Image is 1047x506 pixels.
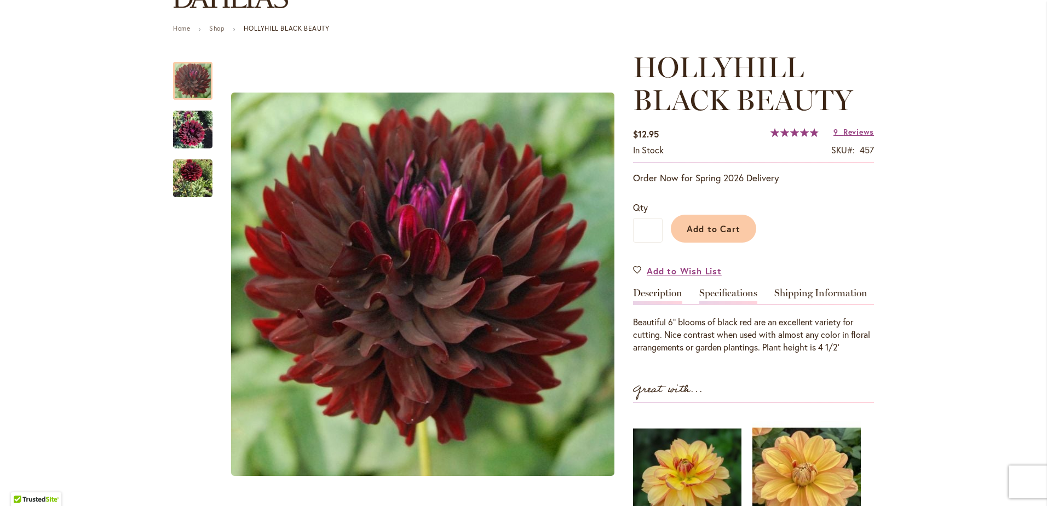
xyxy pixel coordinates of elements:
[633,264,722,277] a: Add to Wish List
[860,144,874,157] div: 457
[633,128,659,140] span: $12.95
[843,127,874,137] span: Reviews
[671,215,756,243] button: Add to Cart
[647,264,722,277] span: Add to Wish List
[231,93,614,476] img: HOLLYHILL BLACK BEAUTY
[774,288,867,304] a: Shipping Information
[173,148,212,197] div: HOLLYHILL BLACK BEAUTY
[633,50,853,117] span: HOLLYHILL BLACK BEAUTY
[833,127,874,137] a: 9 Reviews
[173,100,223,148] div: HOLLYHILL BLACK BEAUTY
[173,24,190,32] a: Home
[633,288,682,304] a: Description
[209,24,225,32] a: Shop
[633,202,648,213] span: Qty
[633,381,703,399] strong: Great with...
[173,153,212,203] img: HOLLYHILL BLACK BEAUTY
[699,288,757,304] a: Specifications
[244,24,329,32] strong: HOLLYHILL BLACK BEAUTY
[633,288,874,354] div: Detailed Product Info
[173,104,212,156] img: HOLLYHILL BLACK BEAUTY
[633,171,874,185] p: Order Now for Spring 2026 Delivery
[173,51,223,100] div: HOLLYHILL BLACK BEAUTY
[770,128,819,137] div: 98%
[8,467,39,498] iframe: Launch Accessibility Center
[687,223,741,234] span: Add to Cart
[633,144,664,156] span: In stock
[833,127,838,137] span: 9
[633,316,874,354] div: Beautiful 6" blooms of black red are an excellent variety for cutting. Nice contrast when used wi...
[633,144,664,157] div: Availability
[831,144,855,156] strong: SKU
